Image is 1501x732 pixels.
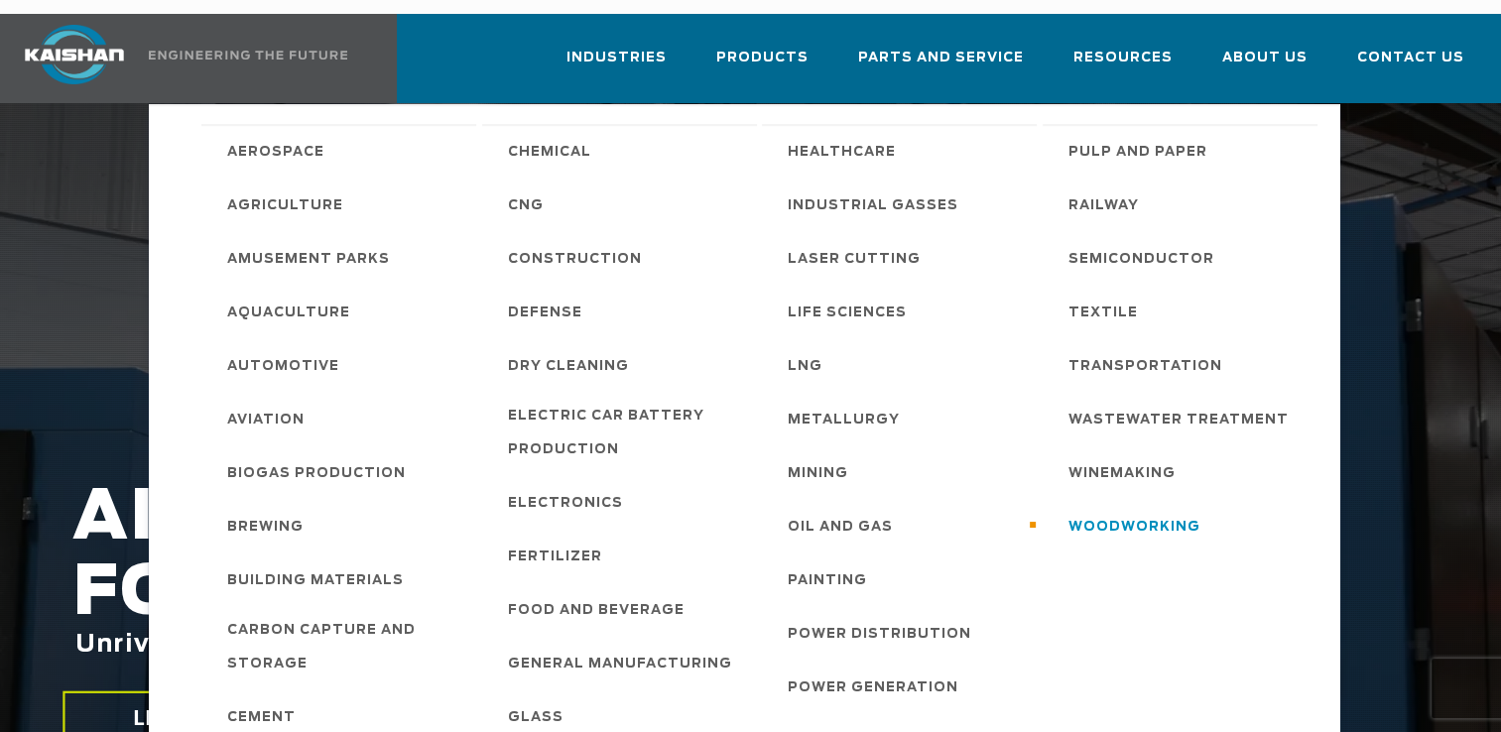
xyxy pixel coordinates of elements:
[768,499,1037,552] a: Oil and Gas
[1049,499,1317,552] a: Woodworking
[488,285,757,338] a: Defense
[207,606,476,689] a: Carbon Capture and Storage
[1068,136,1207,170] span: Pulp and Paper
[508,243,642,277] span: Construction
[1068,350,1222,384] span: Transportation
[1073,47,1173,69] span: Resources
[1049,231,1317,285] a: Semiconductor
[207,285,476,338] a: Aquaculture
[1049,178,1317,231] a: Railway
[768,606,1037,660] a: Power Distribution
[1049,445,1317,499] a: Winemaking
[227,243,390,277] span: Amusement Parks
[1068,243,1214,277] span: Semiconductor
[788,136,896,170] span: Healthcare
[227,350,339,384] span: Automotive
[788,350,822,384] span: LNG
[488,529,757,582] a: Fertilizer
[1049,124,1317,178] a: Pulp and Paper
[716,47,809,69] span: Products
[768,338,1037,392] a: LNG
[768,392,1037,445] a: Metallurgy
[207,445,476,499] a: Biogas Production
[566,32,667,99] a: Industries
[227,136,324,170] span: Aerospace
[1222,47,1308,69] span: About Us
[1068,404,1289,437] span: Wastewater Treatment
[716,32,809,99] a: Products
[788,297,907,330] span: Life Sciences
[508,594,685,628] span: Food and Beverage
[1049,285,1317,338] a: Textile
[768,552,1037,606] a: Painting
[768,285,1037,338] a: Life Sciences
[788,457,848,491] span: Mining
[1049,338,1317,392] a: Transportation
[768,445,1037,499] a: Mining
[788,243,921,277] span: Laser Cutting
[508,297,582,330] span: Defense
[1068,297,1138,330] span: Textile
[488,475,757,529] a: Electronics
[488,338,757,392] a: Dry Cleaning
[207,552,476,606] a: Building Materials
[508,350,629,384] span: Dry Cleaning
[508,648,732,681] span: General Manufacturing
[1222,32,1308,99] a: About Us
[207,231,476,285] a: Amusement Parks
[1068,457,1176,491] span: Winemaking
[488,582,757,636] a: Food and Beverage
[788,404,900,437] span: Metallurgy
[1357,32,1464,99] a: Contact Us
[508,136,591,170] span: Chemical
[788,564,867,598] span: Painting
[207,499,476,552] a: Brewing
[227,189,343,223] span: Agriculture
[858,47,1024,69] span: Parts and Service
[72,481,1199,720] h2: AIR COMPRESSORS FOR THE
[227,404,305,437] span: Aviation
[788,511,893,545] span: Oil and Gas
[768,124,1037,178] a: Healthcare
[858,32,1024,99] a: Parts and Service
[75,633,925,657] span: Unrivaled performance with up to 35% energy cost savings.
[149,51,347,60] img: Engineering the future
[508,487,623,521] span: Electronics
[227,297,350,330] span: Aquaculture
[207,338,476,392] a: Automotive
[508,400,737,467] span: Electric Car Battery Production
[207,392,476,445] a: Aviation
[508,189,544,223] span: CNG
[788,618,971,652] span: Power Distribution
[488,178,757,231] a: CNG
[1049,392,1317,445] a: Wastewater Treatment
[488,124,757,178] a: Chemical
[207,178,476,231] a: Agriculture
[227,564,404,598] span: Building Materials
[768,178,1037,231] a: Industrial Gasses
[133,703,269,732] span: LEARN MORE
[488,392,757,475] a: Electric Car Battery Production
[788,189,958,223] span: Industrial Gasses
[768,660,1037,713] a: Power Generation
[1357,47,1464,69] span: Contact Us
[488,231,757,285] a: Construction
[227,457,406,491] span: Biogas Production
[566,47,667,69] span: Industries
[207,124,476,178] a: Aerospace
[227,511,304,545] span: Brewing
[1068,189,1139,223] span: Railway
[488,636,757,689] a: General Manufacturing
[1073,32,1173,99] a: Resources
[508,541,602,574] span: Fertilizer
[227,614,456,681] span: Carbon Capture and Storage
[768,231,1037,285] a: Laser Cutting
[788,671,958,705] span: Power Generation
[1068,511,1200,545] span: Woodworking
